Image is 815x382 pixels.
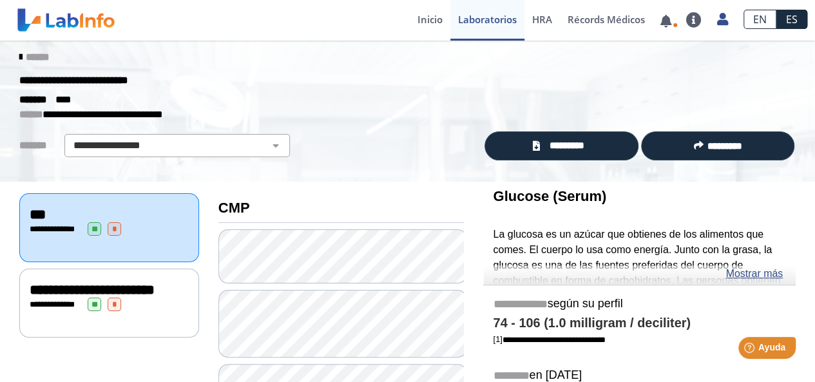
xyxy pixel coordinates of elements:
[493,188,606,204] b: Glucose (Serum)
[700,332,801,368] iframe: Help widget launcher
[532,13,552,26] span: HRA
[743,10,776,29] a: EN
[218,200,250,216] b: CMP
[493,297,786,312] h5: según su perfil
[493,334,605,344] a: [1]
[493,316,786,331] h4: 74 - 106 (1.0 milligram / deciliter)
[776,10,807,29] a: ES
[725,266,783,282] a: Mostrar más
[493,227,786,365] p: La glucosa es un azúcar que obtienes de los alimentos que comes. El cuerpo lo usa como energía. J...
